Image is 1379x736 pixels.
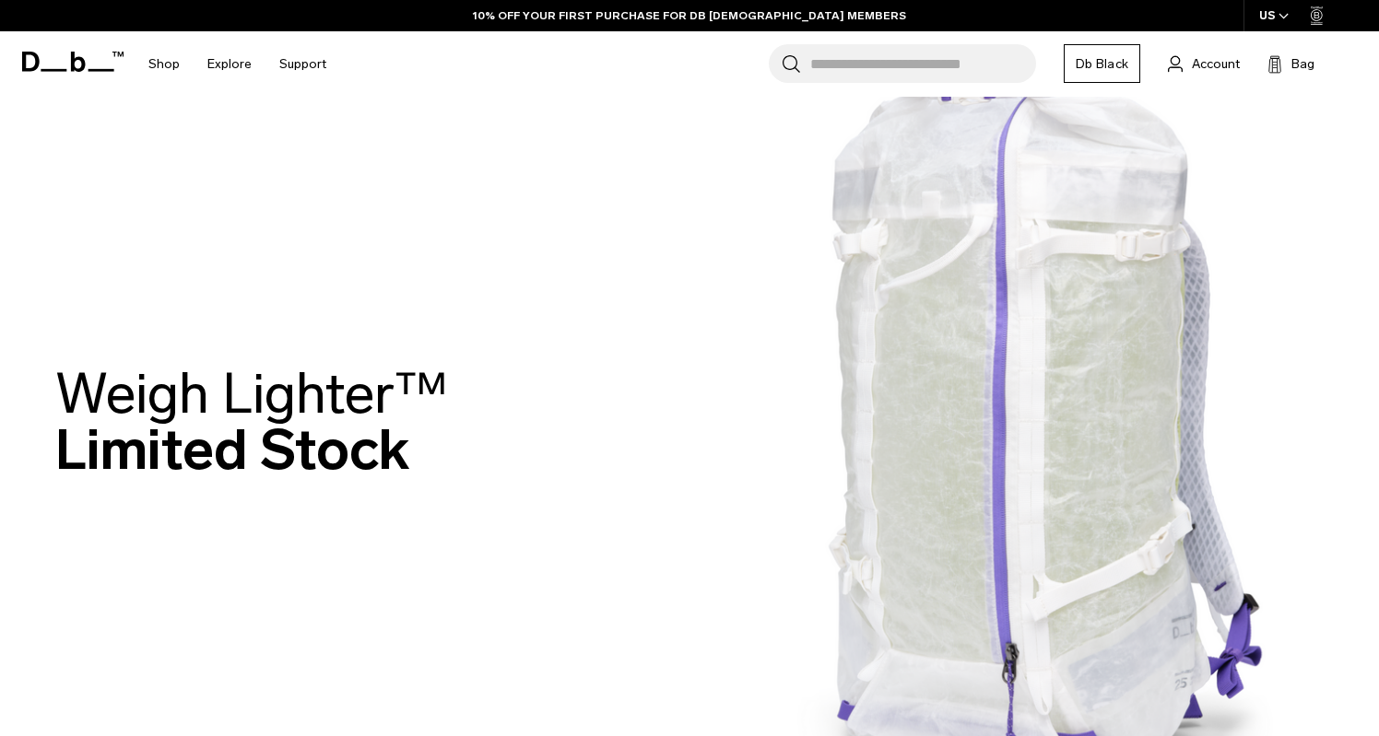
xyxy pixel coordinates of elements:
a: Db Black [1064,44,1140,83]
span: Weigh Lighter™ [55,360,448,427]
a: Shop [148,31,180,97]
nav: Main Navigation [135,31,340,97]
button: Bag [1267,53,1314,75]
a: Explore [207,31,252,97]
span: Bag [1291,54,1314,74]
h2: Limited Stock [55,366,448,478]
a: 10% OFF YOUR FIRST PURCHASE FOR DB [DEMOGRAPHIC_DATA] MEMBERS [473,7,906,24]
a: Account [1168,53,1240,75]
a: Support [279,31,326,97]
span: Account [1192,54,1240,74]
